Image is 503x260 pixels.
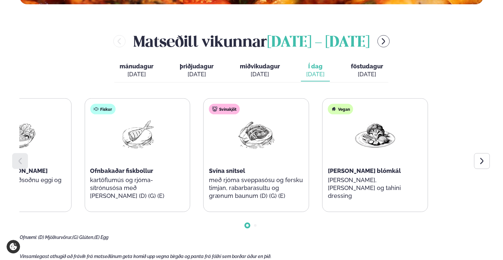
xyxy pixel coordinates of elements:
[209,167,245,174] span: Svína snitsel
[212,106,217,112] img: pork.svg
[331,106,336,112] img: Vegan.svg
[114,60,159,82] button: mánudagur [DATE]
[377,35,390,47] button: menu-btn-right
[133,31,370,52] h2: Matseðill vikunnar
[90,176,185,200] p: kartöflumús og rjóma-sítrónusósa með [PERSON_NAME] (D) (G) (E)
[180,63,214,70] span: þriðjudagur
[246,224,249,227] span: Go to slide 1
[90,167,153,174] span: Ofnbakaðar fiskbollur
[328,176,423,200] p: [PERSON_NAME], [PERSON_NAME] og tahini dressing
[240,63,280,70] span: miðvikudagur
[174,60,219,82] button: þriðjudagur [DATE]
[235,60,285,82] button: miðvikudagur [DATE]
[235,120,277,150] img: Pork-Meat.png
[20,254,271,259] span: Vinsamlegast athugið að frávik frá matseðlinum geta komið upp vegna birgða og panta frá fólki sem...
[209,104,240,114] div: Svínakjöt
[94,235,108,240] span: (E) Egg
[38,235,72,240] span: (D) Mjólkurvörur,
[93,106,99,112] img: fish.svg
[346,60,388,82] button: föstudagur [DATE]
[113,35,126,47] button: menu-btn-left
[120,70,153,78] div: [DATE]
[351,70,383,78] div: [DATE]
[306,70,325,78] div: [DATE]
[120,63,153,70] span: mánudagur
[20,235,37,240] span: Ofnæmi:
[116,120,158,150] img: Fish.png
[7,240,20,253] a: Cookie settings
[240,70,280,78] div: [DATE]
[72,235,94,240] span: (G) Glúten,
[306,62,325,70] span: Í dag
[209,176,304,200] p: með rjóma sveppasósu og fersku timjan, rabarbarasultu og grænum baunum (D) (G) (E)
[90,104,115,114] div: Fiskur
[328,167,401,174] span: [PERSON_NAME] blómkál
[180,70,214,78] div: [DATE]
[328,104,353,114] div: Vegan
[301,60,330,82] button: Í dag [DATE]
[354,120,396,150] img: Vegan.png
[351,63,383,70] span: föstudagur
[254,224,257,227] span: Go to slide 2
[267,35,370,50] span: [DATE] - [DATE]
